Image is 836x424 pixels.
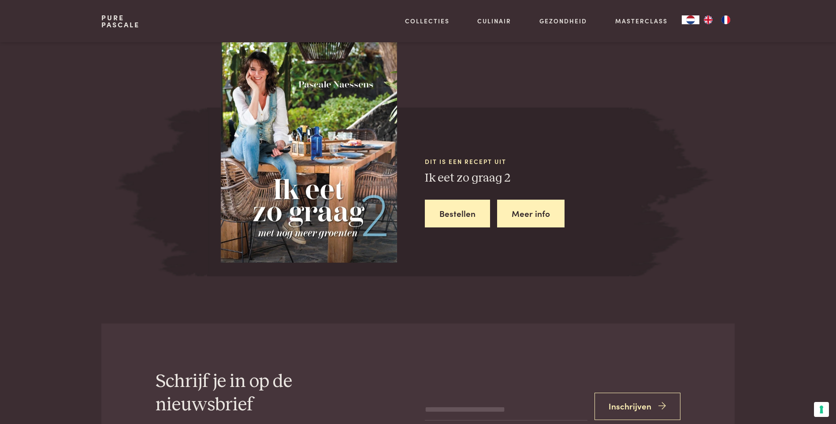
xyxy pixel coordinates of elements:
a: Masterclass [615,16,668,26]
a: Bestellen [425,200,490,227]
a: FR [717,15,735,24]
h2: Schrijf je in op de nieuwsbrief [156,370,357,417]
a: Collecties [405,16,450,26]
a: Gezondheid [539,16,587,26]
a: EN [699,15,717,24]
button: Inschrijven [594,393,681,420]
div: Language [682,15,699,24]
h3: Ik eet zo graag 2 [425,171,629,186]
a: NL [682,15,699,24]
span: Dit is een recept uit [425,157,629,166]
a: PurePascale [101,14,140,28]
a: Culinair [477,16,511,26]
aside: Language selected: Nederlands [682,15,735,24]
ul: Language list [699,15,735,24]
a: Meer info [497,200,565,227]
button: Uw voorkeuren voor toestemming voor trackingtechnologieën [814,402,829,417]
